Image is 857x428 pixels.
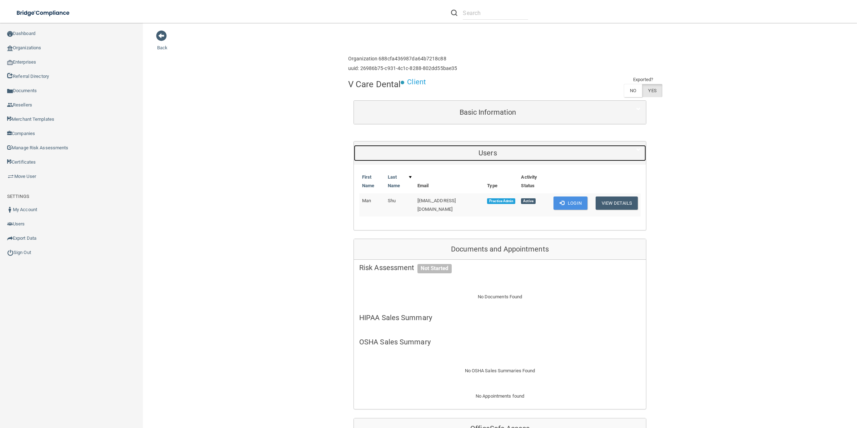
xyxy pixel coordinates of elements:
[642,84,662,97] label: YES
[362,173,382,190] a: First Name
[359,149,616,157] h5: Users
[7,235,13,241] img: icon-export.b9366987.png
[388,198,396,203] span: Shu
[359,104,641,120] a: Basic Information
[7,207,13,213] img: ic_user_dark.df1a06c3.png
[518,170,551,193] th: Activity Status
[359,264,641,272] h5: Risk Assessment
[359,108,616,116] h5: Basic Information
[484,170,518,193] th: Type
[417,198,456,212] span: [EMAIL_ADDRESS][DOMAIN_NAME]
[521,198,535,204] span: Active
[348,56,457,61] h6: Organization 688cfa436987da64b7218c88
[415,170,485,193] th: Email
[734,378,848,406] iframe: Drift Widget Chat Controller
[362,198,371,203] span: Man
[7,31,13,37] img: ic_dashboard_dark.d01f4a41.png
[7,60,13,65] img: enterprise.0d942306.png
[359,314,641,322] h5: HIPAA Sales Summary
[7,221,13,227] img: icon-users.e205127d.png
[354,392,646,409] div: No Appointments found
[451,10,457,16] img: ic-search.3b580494.png
[463,6,528,20] input: Search
[417,264,452,273] span: Not Started
[624,84,642,97] label: NO
[348,80,401,89] h4: V Care Dental
[157,36,167,50] a: Back
[354,358,646,384] div: No OSHA Sales Summaries Found
[596,196,638,210] button: View Details
[553,196,587,210] button: Login
[359,338,641,346] h5: OSHA Sales Summary
[7,88,13,94] img: icon-documents.8dae5593.png
[348,66,457,71] h6: uuid: 26986b75-c931-4c1c-8288-802dd55bae35
[354,239,646,260] div: Documents and Appointments
[7,249,14,256] img: ic_power_dark.7ecde6b1.png
[354,284,646,310] div: No Documents Found
[359,145,641,161] a: Users
[388,173,411,190] a: Last Name
[7,45,13,51] img: organization-icon.f8decf85.png
[624,75,662,84] td: Exported?
[11,6,76,20] img: bridge_compliance_login_screen.278c3ca4.svg
[487,198,515,204] span: Practice Admin
[407,75,426,89] p: Client
[7,173,14,180] img: briefcase.64adab9b.png
[7,192,29,201] label: SETTINGS
[7,102,13,108] img: ic_reseller.de258add.png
